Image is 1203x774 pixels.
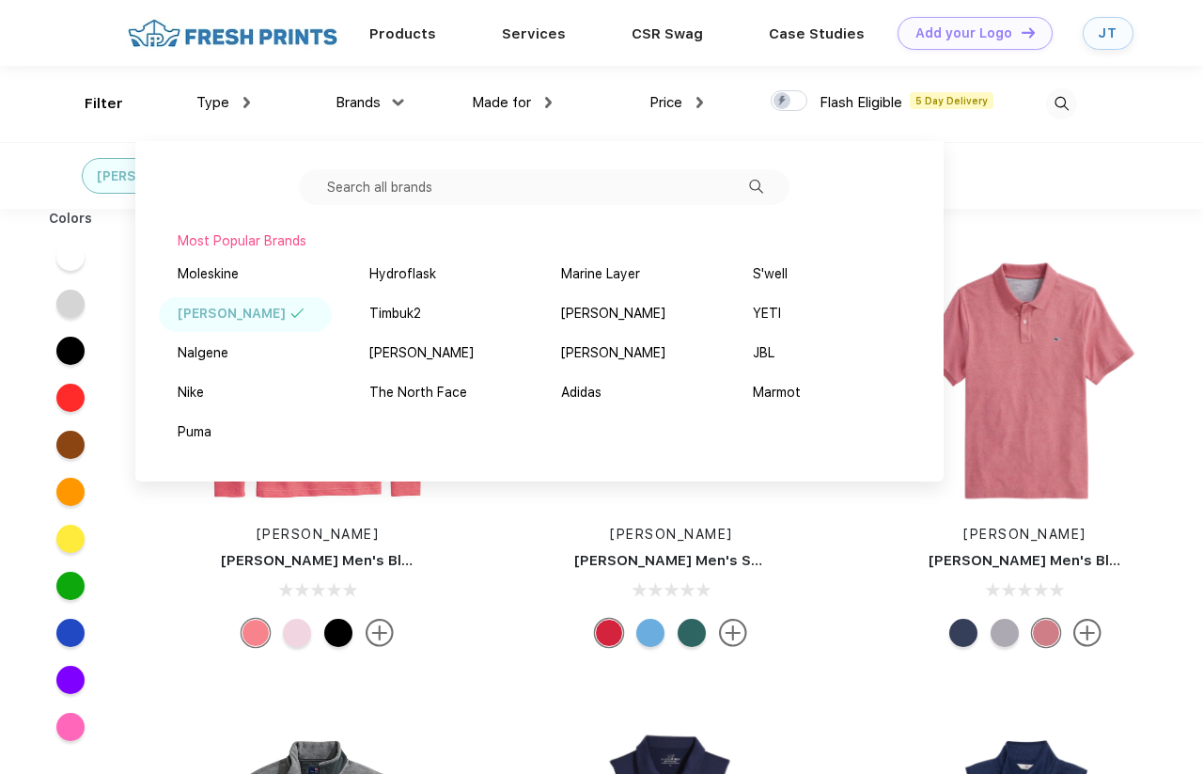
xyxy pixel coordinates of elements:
div: [PERSON_NAME] [97,166,205,186]
div: [PERSON_NAME] [178,304,286,324]
div: Adidas [561,383,601,403]
div: Most Popular Brands [178,231,901,251]
div: Puma [178,422,211,442]
span: Price [649,94,682,111]
img: dropdown.png [696,97,703,108]
div: [PERSON_NAME] [561,304,665,324]
div: Deep Bay [949,619,977,647]
img: more.svg [366,619,394,647]
div: Hydroflask [369,264,436,284]
a: Products [369,25,436,42]
a: [PERSON_NAME] [610,527,733,542]
div: Nike [178,383,204,403]
span: 5 Day Delivery [910,92,993,109]
div: [PERSON_NAME] [561,343,665,363]
span: Type [196,94,229,111]
img: dropdown.png [545,97,552,108]
div: The North Face [369,383,467,403]
div: Lobster Reef [1032,619,1060,647]
img: desktop_search.svg [1046,88,1077,119]
div: Nalgene [178,343,228,363]
div: Grass [678,619,706,647]
div: Moleskine [178,264,239,284]
a: [PERSON_NAME] Men's Sankaty Performance Quarter-Zip [574,552,989,569]
div: Barracuda [991,619,1019,647]
div: Coastline [636,619,664,647]
div: Add your Logo [915,25,1012,41]
a: [PERSON_NAME] [257,527,380,542]
img: filter_dropdown_search.svg [749,180,763,194]
div: Resort Red [595,619,623,647]
img: more.svg [719,619,747,647]
a: [PERSON_NAME] Men's Blank Saltwater Quarter-Zip [221,552,590,569]
img: dropdown.png [392,99,403,105]
span: Flash Eligible [820,94,902,111]
div: Jet Black [324,619,352,647]
img: dropdown.png [243,97,250,108]
div: JBL [753,343,774,363]
input: Search all brands [299,169,789,205]
div: Filter [85,93,123,115]
div: Colors [35,209,107,229]
div: Marine Layer [561,264,640,284]
div: Pink Cloud [283,619,311,647]
img: func=resize&h=266 [900,256,1150,506]
div: Sailors Red [242,619,270,647]
div: [PERSON_NAME] [369,343,474,363]
img: DT [1022,27,1035,38]
img: more.svg [1073,619,1101,647]
div: Marmot [753,383,801,403]
a: [PERSON_NAME] [963,527,1086,542]
div: S'well [753,264,788,284]
span: Brands [336,94,381,111]
img: filter_selected.svg [290,308,305,318]
div: Timbuk2 [369,304,421,324]
img: fo%20logo%202.webp [122,17,343,50]
span: Made for [472,94,531,111]
div: YETI [753,304,781,324]
a: JT [1083,17,1133,50]
div: JT [1098,25,1118,41]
